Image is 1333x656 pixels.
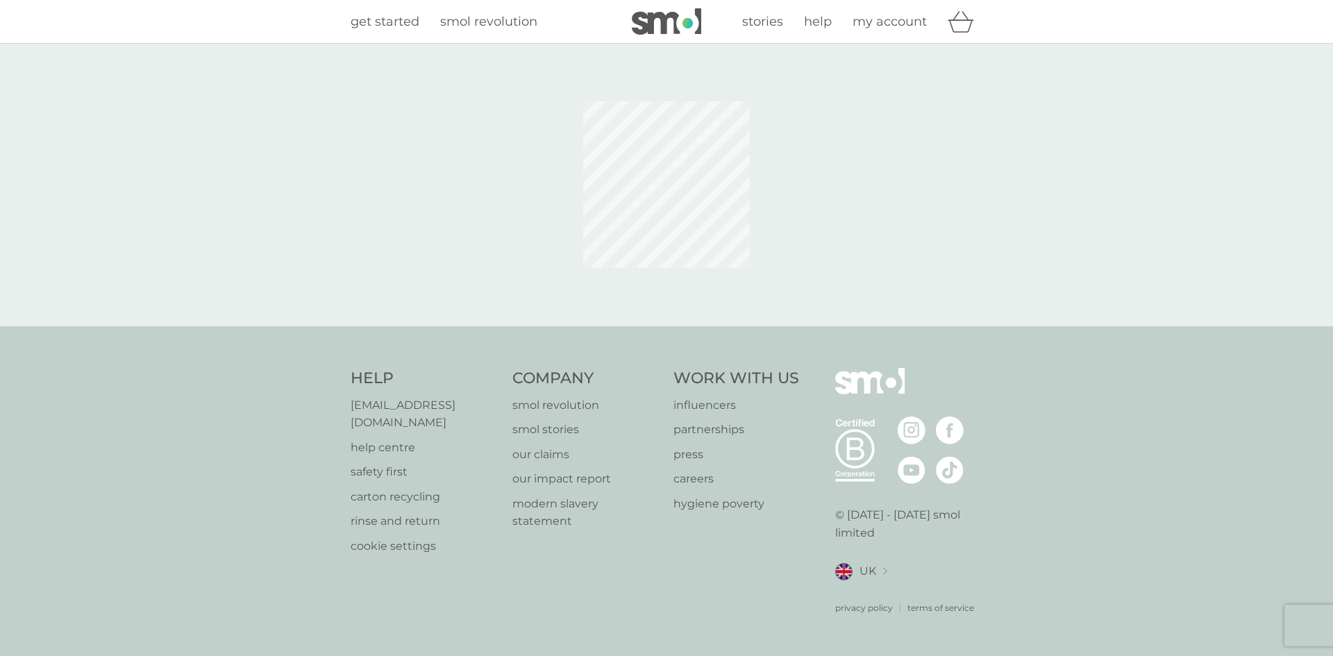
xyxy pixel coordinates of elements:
a: smol stories [512,421,660,439]
a: terms of service [907,601,974,614]
a: press [673,446,799,464]
p: © [DATE] - [DATE] smol limited [835,506,983,541]
span: stories [742,14,783,29]
a: safety first [351,463,498,481]
span: my account [853,14,927,29]
img: visit the smol Facebook page [936,417,964,444]
a: cookie settings [351,537,498,555]
img: smol [835,368,905,415]
a: influencers [673,396,799,414]
a: modern slavery statement [512,495,660,530]
a: our claims [512,446,660,464]
img: visit the smol Tiktok page [936,456,964,484]
a: help [804,12,832,32]
a: [EMAIL_ADDRESS][DOMAIN_NAME] [351,396,498,432]
span: get started [351,14,419,29]
div: basket [948,8,982,35]
span: help [804,14,832,29]
h4: Company [512,368,660,389]
a: privacy policy [835,601,893,614]
a: my account [853,12,927,32]
a: careers [673,470,799,488]
a: stories [742,12,783,32]
img: smol [632,8,701,35]
a: smol revolution [440,12,537,32]
img: UK flag [835,563,853,580]
h4: Help [351,368,498,389]
h4: Work With Us [673,368,799,389]
a: hygiene poverty [673,495,799,513]
a: partnerships [673,421,799,439]
a: our impact report [512,470,660,488]
img: select a new location [883,568,887,575]
a: help centre [351,439,498,457]
a: get started [351,12,419,32]
a: smol revolution [512,396,660,414]
span: UK [860,562,876,580]
span: smol revolution [440,14,537,29]
img: visit the smol Instagram page [898,417,925,444]
a: carton recycling [351,488,498,506]
a: rinse and return [351,512,498,530]
img: visit the smol Youtube page [898,456,925,484]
